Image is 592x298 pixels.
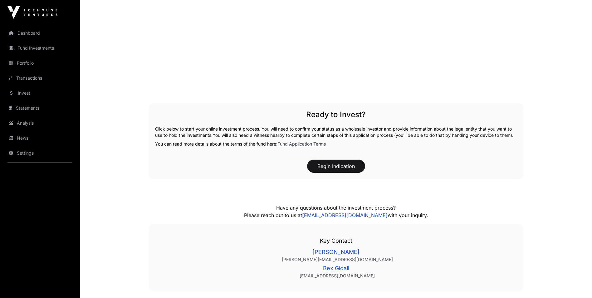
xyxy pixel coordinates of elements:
[302,212,388,218] a: [EMAIL_ADDRESS][DOMAIN_NAME]
[155,110,517,120] h2: Ready to Invest?
[307,160,365,173] button: Begin Indication
[161,248,511,256] a: [PERSON_NAME]
[5,56,75,70] a: Portfolio
[164,256,511,263] a: [PERSON_NAME][EMAIL_ADDRESS][DOMAIN_NAME]
[277,141,326,147] a: Fund Application Terms
[5,116,75,130] a: Analysis
[5,146,75,160] a: Settings
[161,264,511,273] a: Bex Gidall
[213,132,513,138] span: You will also need a witness nearby to complete certain steps of this application process (you'll...
[155,126,517,138] p: Click below to start your online investment process. You will need to confirm your status as a wh...
[5,71,75,85] a: Transactions
[161,236,511,245] p: Key Contact
[5,41,75,55] a: Fund Investments
[5,101,75,115] a: Statements
[5,26,75,40] a: Dashboard
[7,6,57,19] img: Icehouse Ventures Logo
[5,131,75,145] a: News
[155,141,517,147] p: You can read more details about the terms of the fund here:
[196,204,477,219] p: Have any questions about the investment process? Please reach out to us at with your inquiry.
[5,86,75,100] a: Invest
[164,273,511,279] a: [EMAIL_ADDRESS][DOMAIN_NAME]
[561,268,592,298] iframe: Chat Widget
